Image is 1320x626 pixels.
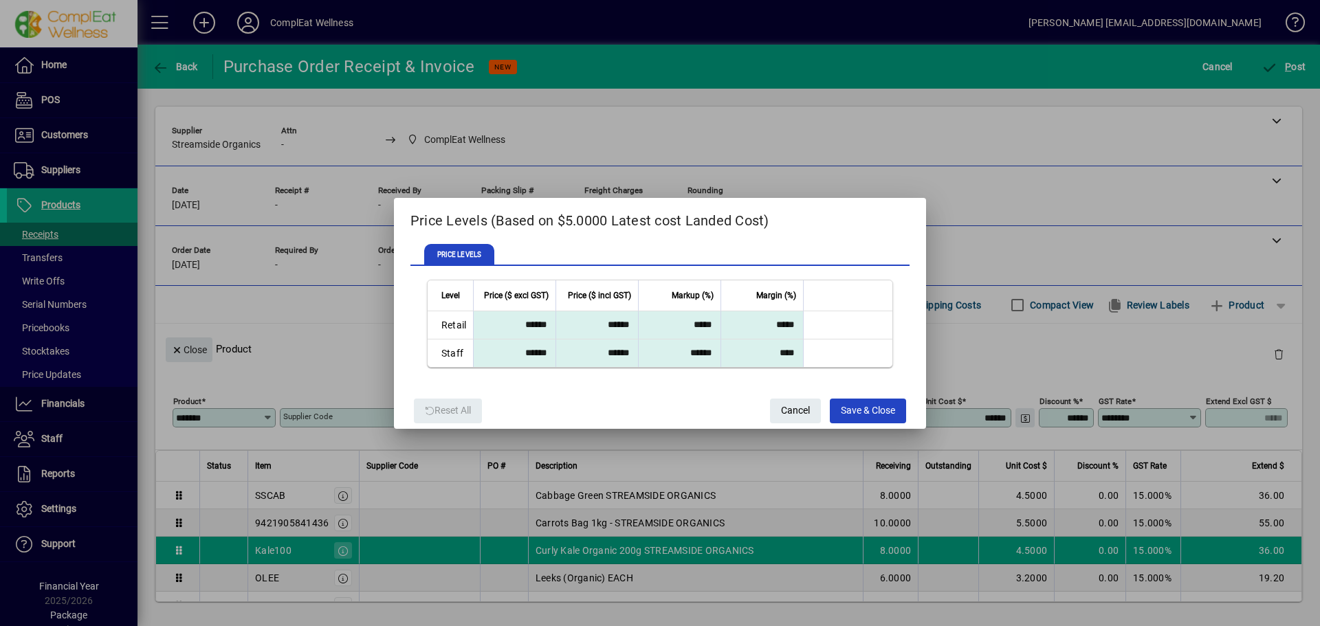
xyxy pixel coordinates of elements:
button: Cancel [770,399,821,423]
h2: Price Levels (Based on $5.0000 Latest cost Landed Cost) [394,198,927,238]
span: Level [441,288,460,303]
span: Margin (%) [756,288,796,303]
span: Price ($ excl GST) [484,288,549,303]
span: Cancel [781,399,810,422]
span: Save & Close [841,399,895,422]
span: Price ($ incl GST) [568,288,631,303]
span: PRICE LEVELS [424,244,494,266]
button: Save & Close [830,399,906,423]
td: Staff [428,339,474,367]
td: Retail [428,311,474,339]
span: Markup (%) [672,288,714,303]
